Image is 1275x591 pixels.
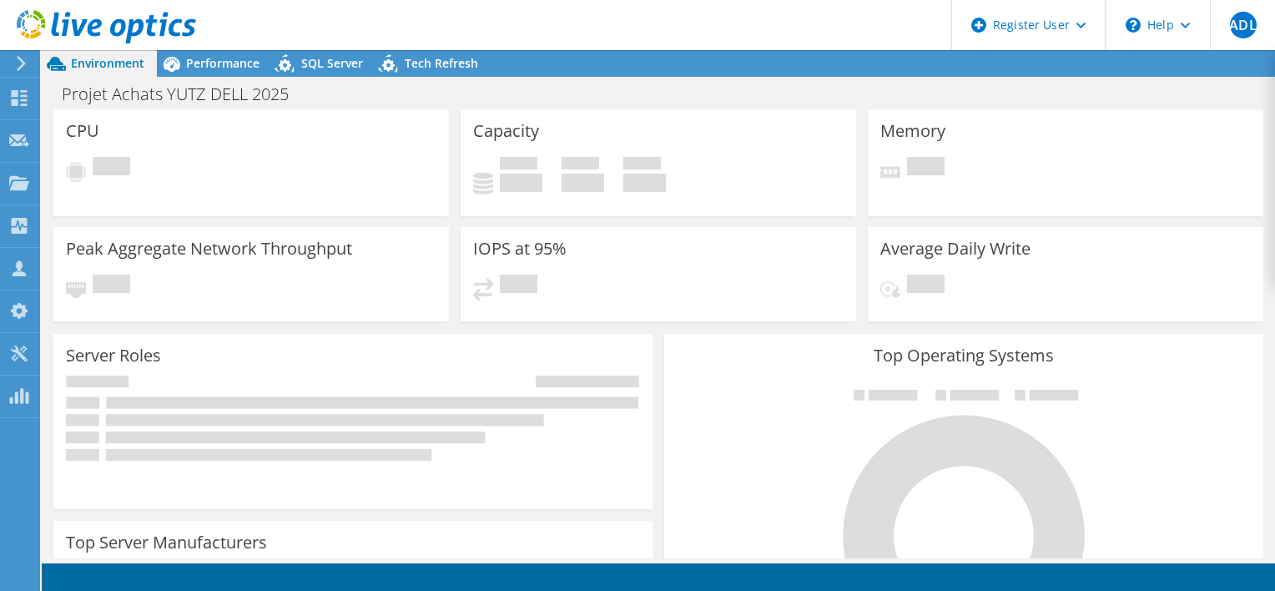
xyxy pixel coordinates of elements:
span: Used [500,157,537,174]
span: Pending [93,275,130,297]
span: Pending [93,157,130,179]
span: Total [623,157,661,174]
span: SQL Server [301,55,363,71]
span: MADLM [1230,12,1257,38]
h3: Capacity [473,122,539,140]
span: Tech Refresh [405,55,478,71]
h3: Server Roles [66,346,161,365]
h3: Peak Aggregate Network Throughput [66,240,352,258]
h3: Top Operating Systems [677,346,1251,365]
h1: Projet Achats YUTZ DELL 2025 [54,85,315,104]
span: Performance [186,55,260,71]
h3: IOPS at 95% [473,240,567,258]
span: Pending [907,157,945,179]
h3: Average Daily Write [880,240,1031,258]
h4: 0 GiB [500,174,542,192]
h3: Memory [880,122,945,140]
span: Free [562,157,599,174]
span: Environment [71,55,144,71]
svg: \n [1126,18,1141,33]
span: Pending [500,275,537,297]
h3: Top Server Manufacturers [66,533,267,552]
h4: 0 GiB [623,174,666,192]
span: Pending [907,275,945,297]
h3: CPU [66,122,99,140]
h4: 0 GiB [562,174,604,192]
